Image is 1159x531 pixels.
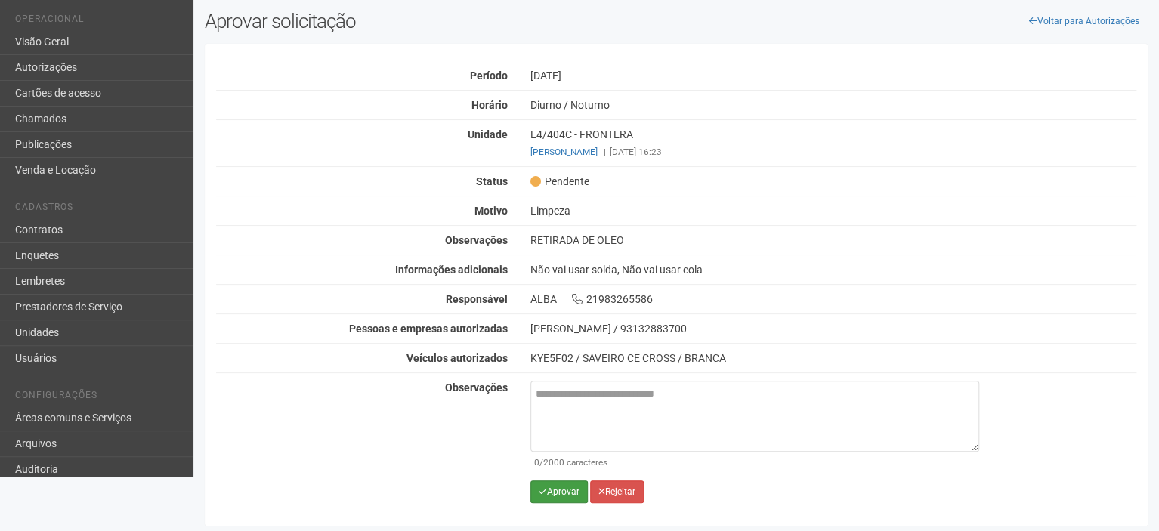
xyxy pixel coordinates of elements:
[590,480,644,503] button: Rejeitar
[349,323,508,335] strong: Pessoas e empresas autorizadas
[530,147,598,157] a: [PERSON_NAME]
[446,293,508,305] strong: Responsável
[530,174,589,188] span: Pendente
[205,10,665,32] h2: Aprovar solicitação
[530,145,1136,159] div: [DATE] 16:23
[406,352,508,364] strong: Veículos autorizados
[519,263,1148,276] div: Não vai usar solda, Não vai usar cola
[519,98,1148,112] div: Diurno / Noturno
[445,381,508,394] strong: Observações
[604,147,606,157] span: |
[445,234,508,246] strong: Observações
[474,205,508,217] strong: Motivo
[468,128,508,140] strong: Unidade
[519,233,1148,247] div: RETIRADA DE OLEO
[395,264,508,276] strong: Informações adicionais
[15,202,182,218] li: Cadastros
[530,480,588,503] button: Aprovar
[15,14,182,29] li: Operacional
[1021,10,1148,32] a: Voltar para Autorizações
[519,292,1148,306] div: ALBA 21983265586
[476,175,508,187] strong: Status
[470,69,508,82] strong: Período
[519,128,1148,159] div: L4/404C - FRONTERA
[534,455,975,469] div: /2000 caracteres
[534,457,539,468] span: 0
[15,390,182,406] li: Configurações
[519,69,1148,82] div: [DATE]
[530,322,1136,335] div: [PERSON_NAME] / 93132883700
[530,351,1136,365] div: KYE5F02 / SAVEIRO CE CROSS / BRANCA
[519,204,1148,218] div: Limpeza
[471,99,508,111] strong: Horário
